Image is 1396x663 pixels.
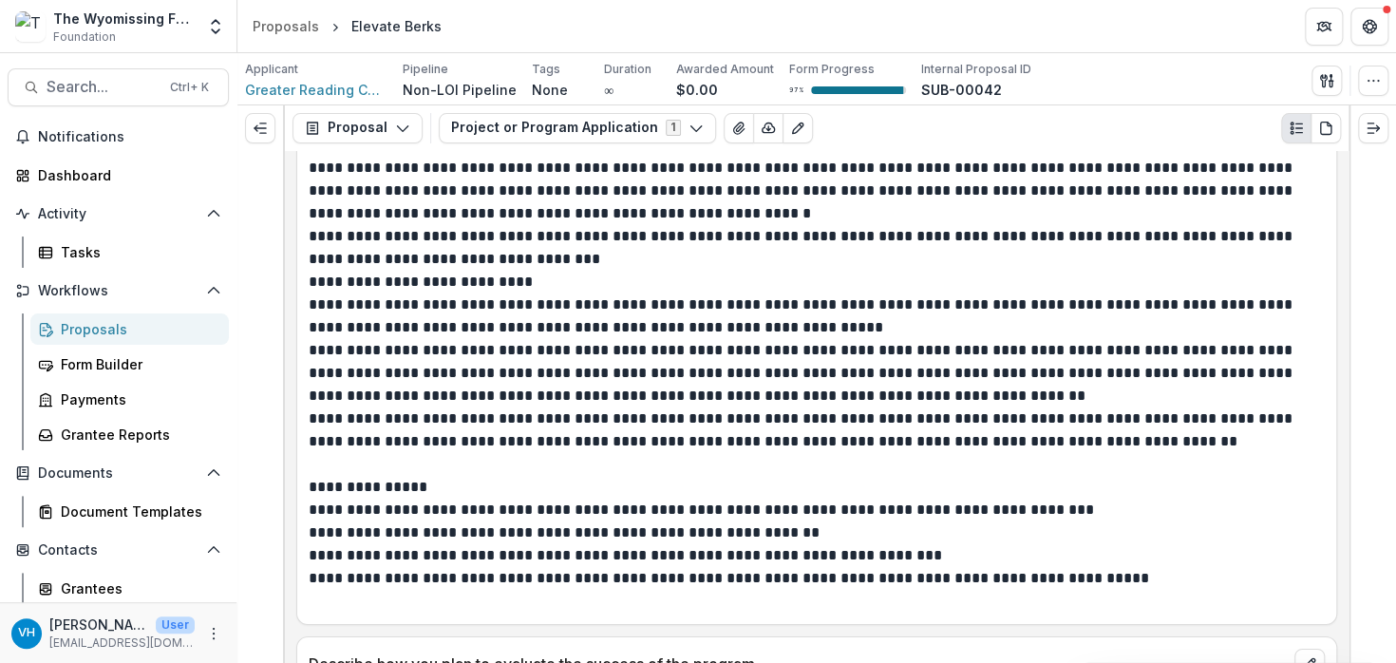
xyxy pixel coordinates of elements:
button: PDF view [1311,113,1341,143]
button: Open Workflows [8,275,229,306]
span: Search... [47,78,159,96]
nav: breadcrumb [245,12,449,40]
p: Non-LOI Pipeline [403,80,517,100]
a: Dashboard [8,160,229,191]
div: Valeri Harteg [18,627,35,639]
p: Form Progress [789,61,875,78]
div: Grantees [61,578,214,598]
a: Proposals [30,313,229,345]
button: Expand left [245,113,275,143]
a: Proposals [245,12,327,40]
p: Pipeline [403,61,448,78]
button: Proposal [292,113,423,143]
button: Expand right [1358,113,1388,143]
div: Document Templates [61,502,214,521]
button: More [202,622,225,645]
p: 97 % [789,84,803,97]
button: Edit as form [783,113,813,143]
div: Tasks [61,242,214,262]
a: Grantee Reports [30,419,229,450]
div: Elevate Berks [351,16,442,36]
p: Awarded Amount [676,61,774,78]
a: Form Builder [30,349,229,380]
button: Search... [8,68,229,106]
button: Get Help [1350,8,1388,46]
img: The Wyomissing Foundation [15,11,46,42]
button: Open Contacts [8,535,229,565]
p: Duration [604,61,651,78]
p: None [532,80,568,100]
p: Applicant [245,61,298,78]
span: Activity [38,206,198,222]
span: Contacts [38,542,198,559]
a: Greater Reading Chamber of Commerce and Industry [245,80,387,100]
span: Documents [38,465,198,482]
p: User [156,616,195,634]
div: Ctrl + K [166,77,213,98]
button: Notifications [8,122,229,152]
p: [PERSON_NAME] [49,615,148,635]
div: Proposals [61,319,214,339]
a: Grantees [30,573,229,604]
div: Payments [61,389,214,409]
button: Project or Program Application1 [439,113,716,143]
div: The Wyomissing Foundation [53,9,195,28]
button: Open Documents [8,458,229,488]
p: SUB-00042 [921,80,1002,100]
span: Foundation [53,28,116,46]
p: $0.00 [676,80,718,100]
p: Tags [532,61,560,78]
p: ∞ [604,80,613,100]
button: Open entity switcher [202,8,229,46]
p: Internal Proposal ID [921,61,1031,78]
a: Document Templates [30,496,229,527]
div: Form Builder [61,354,214,374]
button: Partners [1305,8,1343,46]
span: Notifications [38,129,221,145]
a: Payments [30,384,229,415]
button: Open Activity [8,199,229,229]
div: Grantee Reports [61,425,214,445]
a: Tasks [30,237,229,268]
button: Plaintext view [1281,113,1311,143]
span: Workflows [38,283,198,299]
div: Dashboard [38,165,214,185]
button: View Attached Files [724,113,754,143]
p: [EMAIL_ADDRESS][DOMAIN_NAME] [49,635,195,652]
div: Proposals [253,16,319,36]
